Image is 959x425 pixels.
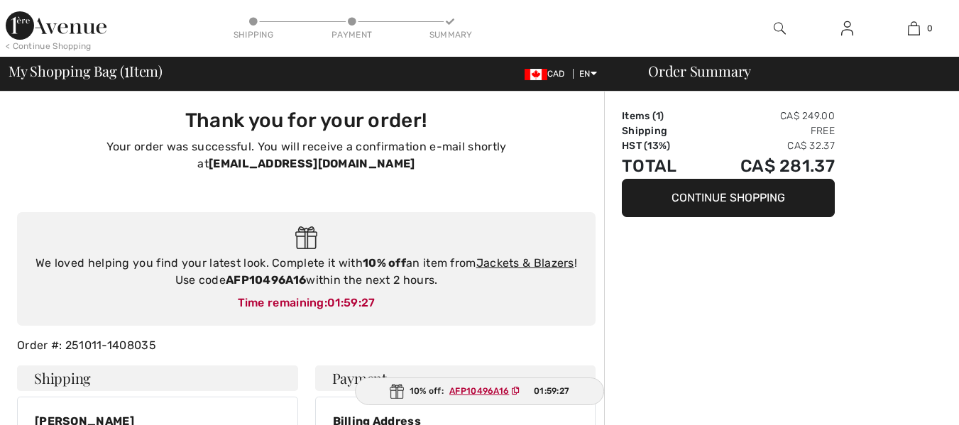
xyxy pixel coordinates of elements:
[631,64,950,78] div: Order Summary
[124,60,129,79] span: 1
[26,109,587,133] h3: Thank you for your order!
[17,365,298,391] h4: Shipping
[622,109,700,123] td: Items ( )
[327,296,375,309] span: 01:59:27
[622,138,700,153] td: HST (13%)
[534,385,569,397] span: 01:59:27
[579,69,597,79] span: EN
[449,386,509,396] ins: AFP10496A16
[927,22,933,35] span: 0
[622,179,835,217] button: Continue Shopping
[232,28,275,41] div: Shipping
[525,69,571,79] span: CAD
[908,20,920,37] img: My Bag
[331,28,373,41] div: Payment
[700,138,835,153] td: CA$ 32.37
[226,273,306,287] strong: AFP10496A16
[9,64,163,78] span: My Shopping Bag ( Item)
[9,337,604,354] div: Order #: 251011-1408035
[774,20,786,37] img: search the website
[622,153,700,179] td: Total
[355,377,605,405] div: 10% off:
[429,28,472,41] div: Summary
[31,255,581,289] div: We loved helping you find your latest look. Complete it with an item from ! Use code within the n...
[209,157,415,170] strong: [EMAIL_ADDRESS][DOMAIN_NAME]
[26,138,587,172] p: Your order was successful. You will receive a confirmation e-mail shortly at
[6,11,106,40] img: 1ère Avenue
[656,110,660,122] span: 1
[525,69,547,80] img: Canadian Dollar
[841,20,853,37] img: My Info
[390,384,404,399] img: Gift.svg
[295,226,317,250] img: Gift.svg
[6,40,92,53] div: < Continue Shopping
[31,294,581,311] div: Time remaining:
[363,256,406,270] strong: 10% off
[700,153,835,179] td: CA$ 281.37
[700,109,835,123] td: CA$ 249.00
[622,123,700,138] td: Shipping
[315,365,596,391] h4: Payment
[830,20,865,38] a: Sign In
[881,20,947,37] a: 0
[476,256,574,270] a: Jackets & Blazers
[700,123,835,138] td: Free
